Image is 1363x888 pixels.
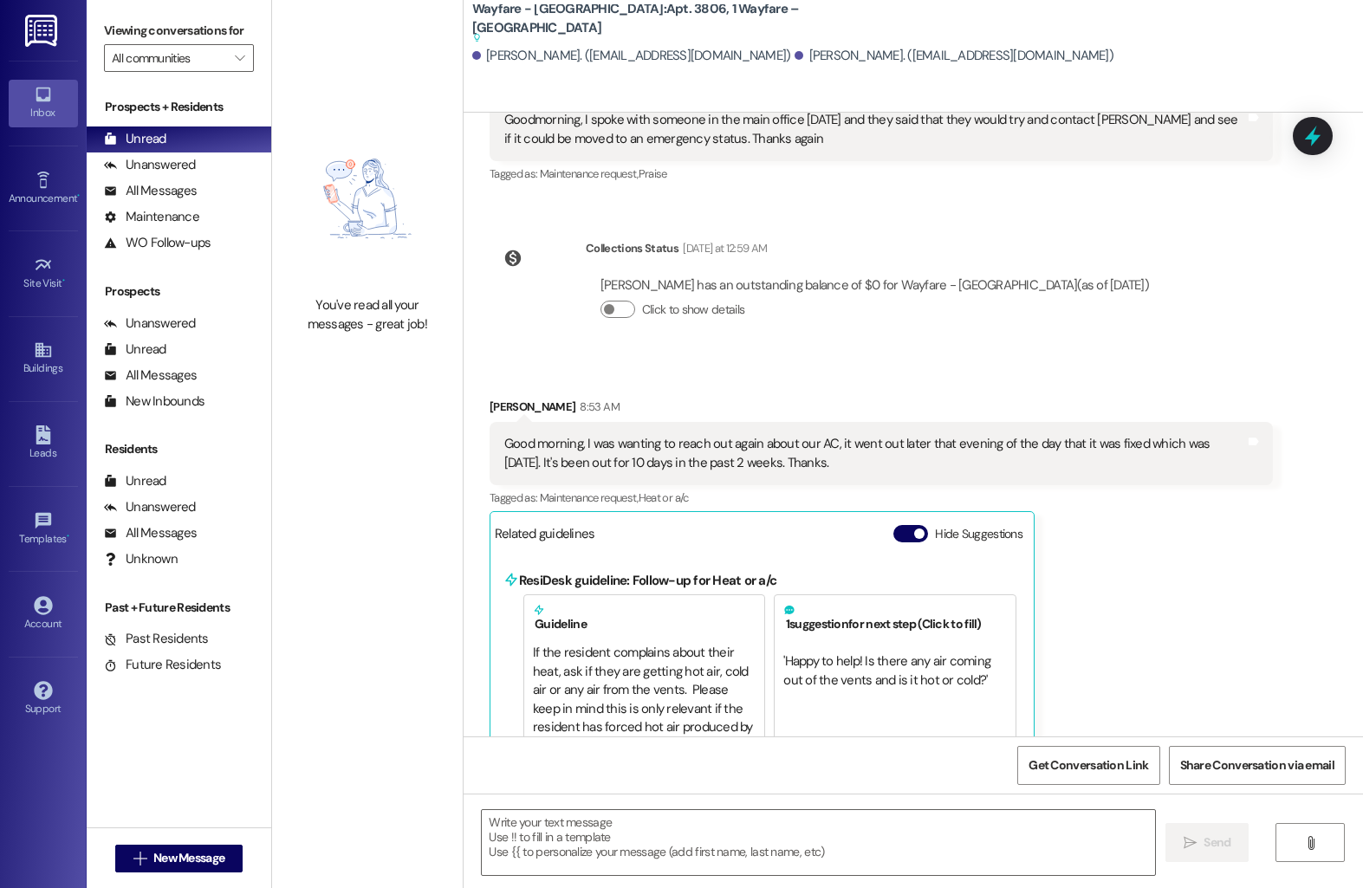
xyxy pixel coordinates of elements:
div: Past + Future Residents [87,599,271,617]
div: Unknown [104,550,178,568]
a: Leads [9,420,78,467]
b: ResiDesk guideline: Follow-up for Heat or a/c [519,572,776,589]
span: ' Happy to help! Is there any air coming out of the vents and is it hot or cold? ' [783,652,993,688]
div: 8:53 AM [575,398,619,416]
label: Hide Suggestions [935,525,1022,543]
div: Unread [104,130,166,148]
h5: 1 suggestion for next step (Click to fill) [783,604,1007,632]
div: Collections Status [586,239,678,257]
div: Related guidelines [495,525,595,550]
div: Tagged as: [490,161,1273,186]
span: New Message [153,849,224,867]
div: WO Follow-ups [104,234,211,252]
a: Account [9,591,78,638]
span: • [62,275,65,287]
div: Prospects + Residents [87,98,271,116]
div: Unread [104,340,166,359]
span: Send [1204,833,1230,852]
div: Maintenance [104,208,199,226]
button: New Message [115,845,243,872]
div: Unread [104,472,166,490]
span: • [77,190,80,202]
div: If the resident complains about their heat, ask if they are getting hot air, cold air or any air ... [533,644,756,755]
div: All Messages [104,524,197,542]
span: Heat or a/c [639,490,689,505]
div: New Inbounds [104,392,204,411]
div: Unanswered [104,498,196,516]
div: Future Residents [104,656,221,674]
input: All communities [112,44,226,72]
i:  [1304,836,1317,850]
a: Support [9,676,78,723]
a: Inbox [9,80,78,126]
div: Good morning, I was wanting to reach out again about our AC, it went out later that evening of th... [504,435,1245,472]
label: Viewing conversations for [104,17,254,44]
a: Site Visit • [9,250,78,297]
span: Share Conversation via email [1180,756,1334,775]
div: [PERSON_NAME]. ([EMAIL_ADDRESS][DOMAIN_NAME]) [795,47,1113,65]
div: Past Residents [104,630,209,648]
button: Share Conversation via email [1169,746,1346,785]
span: Maintenance request , [540,490,639,505]
div: Goodmorning, I spoke with someone in the main office [DATE] and they said that they would try and... [504,111,1245,148]
img: empty-state [291,110,444,288]
div: [PERSON_NAME] [490,398,1273,422]
button: Get Conversation Link [1017,746,1159,785]
label: Click to show details [642,301,744,319]
span: Maintenance request , [540,166,639,181]
div: Unanswered [104,156,196,174]
div: Tagged as: [490,485,1273,510]
span: Get Conversation Link [1029,756,1148,775]
div: All Messages [104,366,197,385]
div: You've read all your messages - great job! [291,296,444,334]
span: Praise [639,166,667,181]
div: Unanswered [104,314,196,333]
div: [PERSON_NAME]. ([EMAIL_ADDRESS][DOMAIN_NAME]) [472,47,791,65]
div: [DATE] at 12:59 AM [678,239,767,257]
a: Templates • [9,506,78,553]
a: Buildings [9,335,78,382]
img: ResiDesk Logo [25,15,61,47]
div: Residents [87,440,271,458]
button: Send [1165,823,1249,862]
i:  [133,852,146,865]
div: [PERSON_NAME] has an outstanding balance of $0 for Wayfare - [GEOGRAPHIC_DATA] (as of [DATE]) [600,276,1149,295]
div: Prospects [87,282,271,301]
i:  [235,51,244,65]
h5: Guideline [533,604,756,632]
span: • [67,530,69,542]
div: All Messages [104,182,197,200]
i:  [1184,836,1197,850]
